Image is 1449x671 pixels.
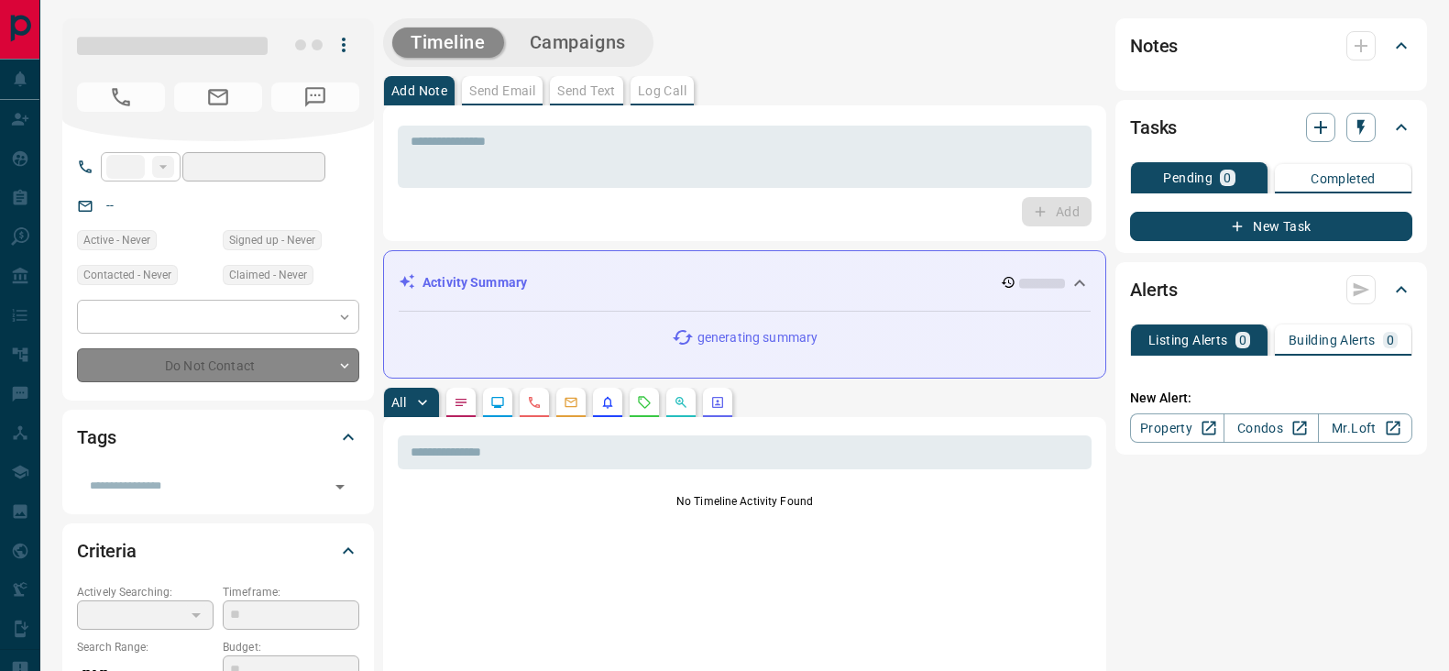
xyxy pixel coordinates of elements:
[392,27,504,58] button: Timeline
[391,396,406,409] p: All
[1130,113,1177,142] h2: Tasks
[1130,24,1412,68] div: Notes
[1130,413,1224,443] a: Property
[600,395,615,410] svg: Listing Alerts
[1130,105,1412,149] div: Tasks
[564,395,578,410] svg: Emails
[1239,334,1246,346] p: 0
[511,27,644,58] button: Campaigns
[398,493,1092,510] p: No Timeline Activity Found
[77,529,359,573] div: Criteria
[77,348,359,382] div: Do Not Contact
[391,84,447,97] p: Add Note
[1130,275,1178,304] h2: Alerts
[637,395,652,410] svg: Requests
[1130,212,1412,241] button: New Task
[229,231,315,249] span: Signed up - Never
[454,395,468,410] svg: Notes
[327,474,353,500] button: Open
[271,82,359,112] span: No Number
[1289,334,1376,346] p: Building Alerts
[674,395,688,410] svg: Opportunities
[223,639,359,655] p: Budget:
[77,82,165,112] span: No Number
[1387,334,1394,346] p: 0
[1148,334,1228,346] p: Listing Alerts
[77,423,115,452] h2: Tags
[1130,31,1178,60] h2: Notes
[1163,171,1213,184] p: Pending
[490,395,505,410] svg: Lead Browsing Activity
[174,82,262,112] span: No Email
[399,266,1091,300] div: Activity Summary
[77,639,214,655] p: Search Range:
[1318,413,1412,443] a: Mr.Loft
[527,395,542,410] svg: Calls
[710,395,725,410] svg: Agent Actions
[697,328,818,347] p: generating summary
[83,231,150,249] span: Active - Never
[423,273,527,292] p: Activity Summary
[106,198,114,213] a: --
[77,536,137,566] h2: Criteria
[77,415,359,459] div: Tags
[1130,268,1412,312] div: Alerts
[1224,171,1231,184] p: 0
[223,584,359,600] p: Timeframe:
[1130,389,1412,408] p: New Alert:
[229,266,307,284] span: Claimed - Never
[83,266,171,284] span: Contacted - Never
[1311,172,1376,185] p: Completed
[77,584,214,600] p: Actively Searching:
[1224,413,1318,443] a: Condos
